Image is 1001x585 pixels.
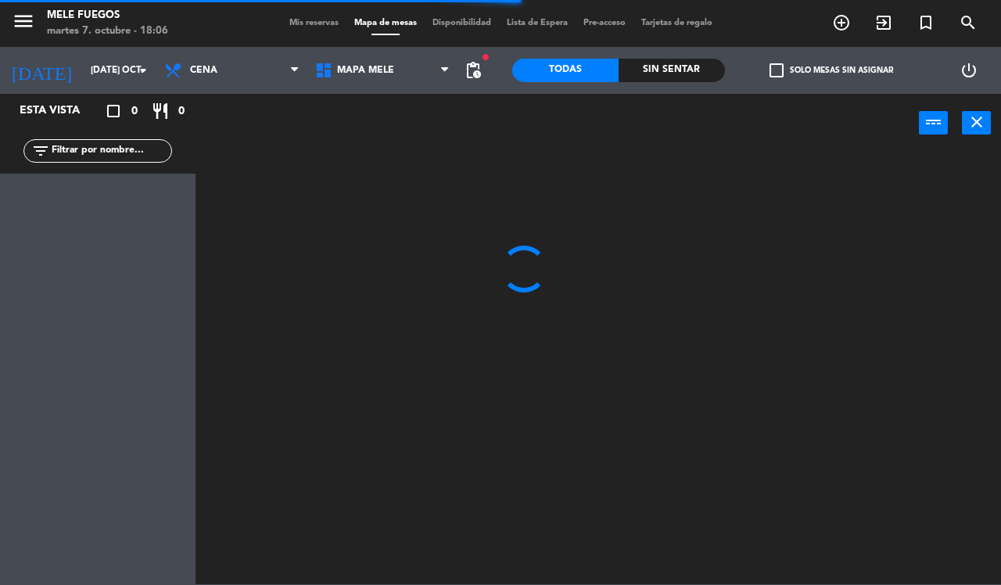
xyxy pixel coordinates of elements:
[874,13,893,32] i: exit_to_app
[337,65,394,76] span: MAPA MELE
[47,8,168,23] div: Mele Fuegos
[12,9,35,33] i: menu
[31,142,50,160] i: filter_list
[576,19,633,27] span: Pre-acceso
[512,59,619,82] div: Todas
[12,9,35,38] button: menu
[960,61,978,80] i: power_settings_new
[919,111,948,135] button: power_input
[50,142,171,160] input: Filtrar por nombre...
[832,13,851,32] i: add_circle_outline
[481,52,490,62] span: fiber_manual_record
[770,63,893,77] label: Solo mesas sin asignar
[962,111,991,135] button: close
[178,102,185,120] span: 0
[104,102,123,120] i: crop_square
[346,19,425,27] span: Mapa de mesas
[151,102,170,120] i: restaurant
[282,19,346,27] span: Mis reservas
[924,113,943,131] i: power_input
[959,13,978,32] i: search
[967,113,986,131] i: close
[134,61,152,80] i: arrow_drop_down
[633,19,720,27] span: Tarjetas de regalo
[131,102,138,120] span: 0
[8,102,113,120] div: Esta vista
[917,13,935,32] i: turned_in_not
[770,63,784,77] span: check_box_outline_blank
[619,59,725,82] div: Sin sentar
[499,19,576,27] span: Lista de Espera
[47,23,168,39] div: martes 7. octubre - 18:06
[190,65,217,76] span: Cena
[464,61,483,80] span: pending_actions
[425,19,499,27] span: Disponibilidad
